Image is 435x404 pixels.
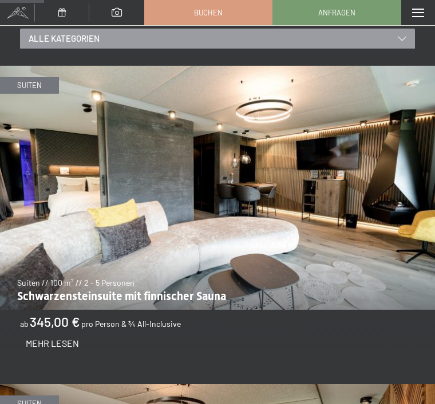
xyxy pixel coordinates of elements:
span: ab [20,319,29,329]
span: Anfragen [318,7,355,18]
a: Buchen [145,1,272,25]
span: pro Person & ¾ All-Inclusive [81,319,181,329]
a: Mehr Lesen [26,341,79,348]
span: Buchen [194,7,223,18]
b: 345,00 € [30,314,80,330]
span: alle Kategorien [29,33,100,45]
span: Mehr Lesen [26,338,79,349]
a: Anfragen [273,1,400,25]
